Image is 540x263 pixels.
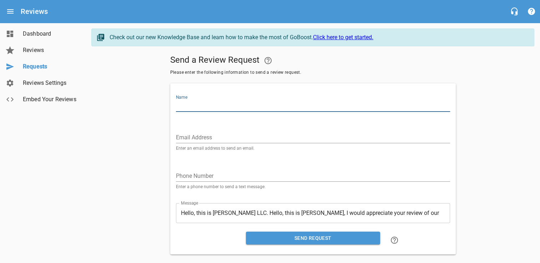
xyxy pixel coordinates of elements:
h6: Reviews [21,6,48,17]
span: Send Request [252,234,374,243]
span: Reviews Settings [23,79,77,87]
span: Reviews [23,46,77,55]
button: Send Request [246,232,380,245]
button: Live Chat [506,3,523,20]
p: Enter an email address to send an email. [176,146,450,150]
span: Please enter the following information to send a review request. [170,69,456,76]
label: Name [176,95,187,99]
button: Support Portal [523,3,540,20]
span: Embed Your Reviews [23,95,77,104]
button: Open drawer [2,3,19,20]
textarea: Hello, this is [PERSON_NAME] LLC. Hello, this is [PERSON_NAME], I would appreciate your review of... [181,210,445,216]
a: Learn how to "Send a Review Request" [386,232,403,249]
a: Click here to get started. [313,34,373,41]
span: Requests [23,62,77,71]
div: Check out our new Knowledge Base and learn how to make the most of GoBoost. [110,33,527,42]
h5: Send a Review Request [170,52,456,69]
span: Dashboard [23,30,77,38]
a: Your Google or Facebook account must be connected to "Send a Review Request" [259,52,277,69]
p: Enter a phone number to send a text message. [176,185,450,189]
